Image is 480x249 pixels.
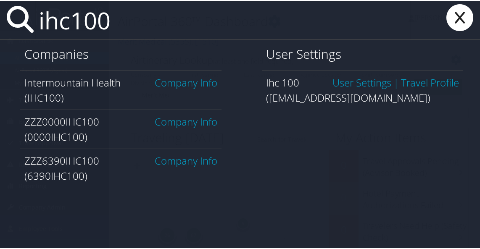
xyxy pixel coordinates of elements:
div: (6390IHC100) [24,168,217,183]
span: ZZZ0000IHC100 [24,114,99,128]
a: User Settings [332,75,391,89]
span: Ihc 100 [266,75,299,89]
span: | [391,75,401,89]
a: Company Info [155,153,217,167]
span: ZZZ6390IHC100 [24,153,99,167]
h1: User Settings [266,45,459,62]
a: Company Info [155,114,217,128]
a: View OBT Profile [401,75,459,89]
a: Company Info [155,75,217,89]
span: Intermountain Health [24,75,121,89]
div: ([EMAIL_ADDRESS][DOMAIN_NAME]) [266,89,459,105]
h1: Companies [24,45,217,62]
div: (0000IHC100) [24,128,217,144]
div: (IHC100) [24,89,217,105]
